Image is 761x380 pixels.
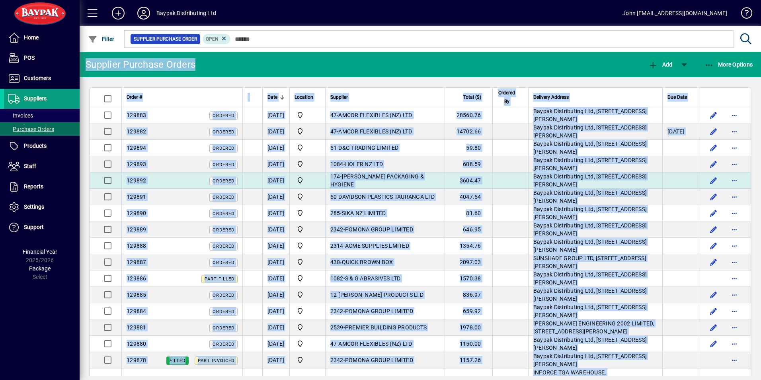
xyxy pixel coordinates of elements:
[24,34,39,41] span: Home
[445,123,492,140] td: 14702.66
[213,129,234,135] span: Ordered
[330,194,337,200] span: 50
[4,177,80,197] a: Reports
[325,270,445,287] td: -
[728,272,741,285] button: More options
[330,161,343,167] span: 1084
[463,93,481,102] span: Total ($)
[262,205,289,221] td: [DATE]
[445,205,492,221] td: 81.60
[325,238,445,254] td: -
[345,161,383,167] span: HOLER NZ LTD
[24,163,36,169] span: Staff
[127,357,146,363] span: 129878
[295,274,320,283] span: Baypak - Onekawa
[4,197,80,217] a: Settings
[330,341,337,347] span: 47
[528,205,662,221] td: Baypak Distributing Ltd, [STREET_ADDRESS][PERSON_NAME]
[707,337,720,350] button: Edit
[325,254,445,270] td: -
[728,256,741,268] button: More options
[622,7,727,20] div: John [EMAIL_ADDRESS][DOMAIN_NAME]
[325,123,445,140] td: -
[528,270,662,287] td: Baypak Distributing Ltd, [STREET_ADDRESS][PERSON_NAME]
[127,226,146,233] span: 129889
[134,35,197,43] span: Supplier Purchase Order
[330,128,337,135] span: 47
[445,336,492,352] td: 1150.00
[262,238,289,254] td: [DATE]
[338,145,398,151] span: D&G TRADING LIMITED
[295,225,320,234] span: Baypak - Onekawa
[345,324,427,331] span: PREMIER BUILDING PRODUCTS
[24,224,44,230] span: Support
[127,259,146,265] span: 129887
[330,145,337,151] span: 51
[445,270,492,287] td: 1570.38
[24,143,47,149] span: Products
[707,239,720,252] button: Edit
[262,107,289,123] td: [DATE]
[131,6,156,20] button: Profile
[4,136,80,156] a: Products
[445,254,492,270] td: 2097.03
[325,303,445,319] td: -
[330,357,343,363] span: 2342
[262,172,289,189] td: [DATE]
[445,238,492,254] td: 1354.76
[295,143,320,153] span: Baypak - Onekawa
[24,55,35,61] span: POS
[338,292,423,298] span: [PERSON_NAME] PRODUCTS LTD
[445,156,492,172] td: 608.59
[345,275,401,282] span: S & G ABRASIVES LTD
[528,221,662,238] td: Baypak Distributing Ltd, [STREET_ADDRESS][PERSON_NAME]
[728,337,741,350] button: More options
[450,93,488,102] div: Total ($)
[127,112,146,118] span: 129883
[728,207,741,219] button: More options
[342,210,386,216] span: SIKA NZ LIMITED
[295,323,320,332] span: Baypak - Onekawa
[295,339,320,349] span: Baypak - Onekawa
[295,127,320,136] span: Baypak - Onekawa
[707,288,720,301] button: Edit
[707,207,720,219] button: Edit
[127,324,146,331] span: 129881
[213,342,234,347] span: Ordered
[330,173,340,180] span: 174
[702,57,755,72] button: More Options
[325,205,445,221] td: -
[728,125,741,138] button: More options
[728,109,741,121] button: More options
[295,93,320,102] div: Location
[728,174,741,187] button: More options
[707,109,720,121] button: Edit
[24,183,43,190] span: Reports
[330,275,343,282] span: 1082
[330,93,348,102] span: Supplier
[338,128,412,135] span: AMCOR FLEXIBLES (NZ) LTD
[735,2,751,27] a: Knowledge Base
[127,93,238,102] div: Order #
[330,292,337,298] span: 12
[127,243,146,249] span: 129888
[213,244,234,249] span: Ordered
[445,221,492,238] td: 646.95
[325,107,445,123] td: -
[707,223,720,236] button: Edit
[23,249,57,255] span: Financial Year
[325,287,445,303] td: -
[127,93,142,102] span: Order #
[325,319,445,336] td: -
[262,189,289,205] td: [DATE]
[127,177,146,184] span: 129892
[295,290,320,300] span: Baypak - Onekawa
[4,69,80,88] a: Customers
[330,173,424,188] span: [PERSON_NAME] PACKAGING & HYGIENE
[528,238,662,254] td: Baypak Distributing Ltd, [STREET_ADDRESS][PERSON_NAME]
[29,265,51,272] span: Package
[330,112,337,118] span: 47
[728,190,741,203] button: More options
[528,123,662,140] td: Baypak Distributing Ltd, [STREET_ADDRESS][PERSON_NAME]
[707,321,720,334] button: Edit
